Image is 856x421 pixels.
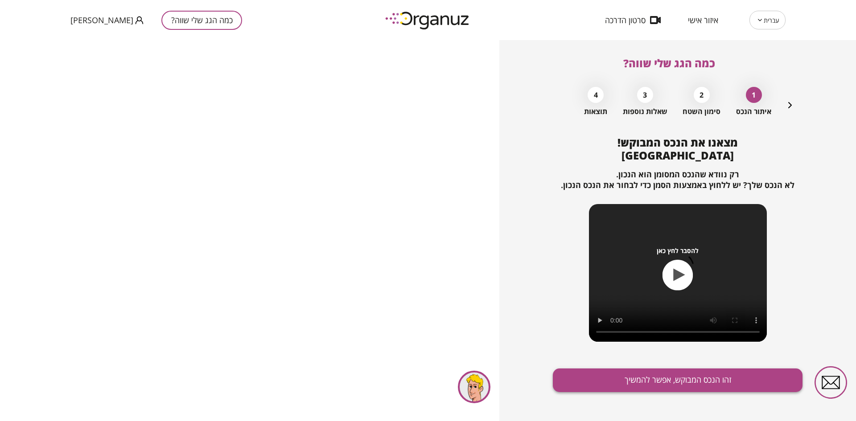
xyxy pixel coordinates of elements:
[584,107,607,116] span: תוצאות
[70,16,133,25] span: [PERSON_NAME]
[70,15,144,26] button: [PERSON_NAME]
[675,16,732,25] button: איזור אישי
[623,56,715,70] span: כמה הגג שלי שווה?
[694,87,710,103] div: 2
[605,16,646,25] span: סרטון הדרכה
[161,11,242,30] button: כמה הגג שלי שווה?
[588,87,604,103] div: 4
[736,107,771,116] span: איתור הנכס
[553,368,802,392] button: זהו הנכס המבוקש, אפשר להמשיך
[637,87,653,103] div: 3
[749,8,786,33] div: עברית
[688,16,718,25] span: איזור אישי
[617,135,738,163] span: מצאנו את הנכס המבוקש! [GEOGRAPHIC_DATA]
[623,107,667,116] span: שאלות נוספות
[683,107,720,116] span: סימון השטח
[592,16,674,25] button: סרטון הדרכה
[561,169,794,190] span: רק נוודא שהנכס המסומן הוא הנכון. לא הנכס שלך? יש ללחוץ באמצעות הסמן כדי לבחור את הנכס הנכון.
[379,8,477,33] img: logo
[657,247,699,254] span: להסבר לחץ כאן
[746,87,762,103] div: 1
